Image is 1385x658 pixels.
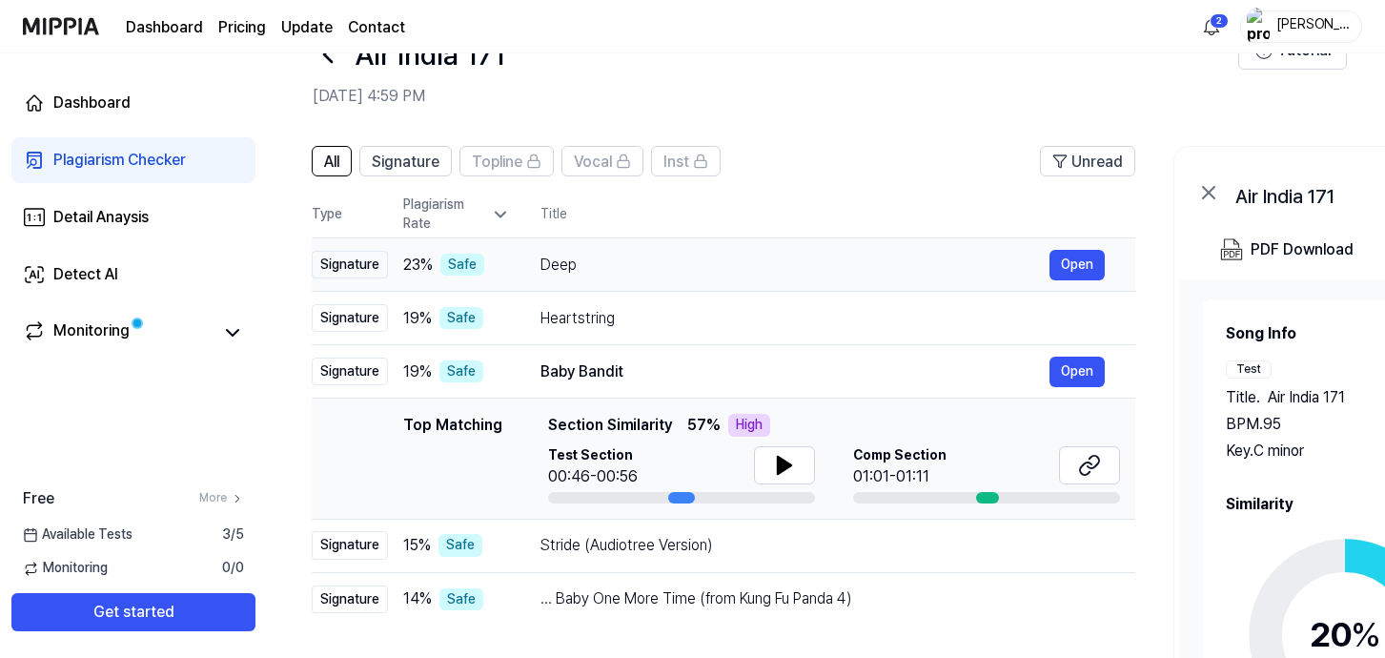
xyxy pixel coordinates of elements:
th: Title [540,192,1135,237]
div: Signature [312,304,388,333]
div: Signature [312,251,388,279]
span: Topline [472,151,522,174]
span: Test Section [548,446,638,465]
div: Plagiarism Checker [53,149,186,172]
a: Plagiarism Checker [11,137,255,183]
h2: [DATE] 4:59 PM [313,85,1238,108]
span: 3 / 5 [222,525,244,545]
div: 2 [1210,13,1229,29]
div: Plagiarism Rate [403,195,510,233]
div: PDF Download [1251,237,1354,262]
div: Safe [439,360,483,383]
span: 19 % [403,307,432,330]
span: 14 % [403,587,432,610]
button: profile[PERSON_NAME] [1240,10,1362,43]
button: Get started [11,593,255,631]
span: 23 % [403,254,433,277]
div: Detail Anaysis [53,206,149,229]
span: Signature [372,151,439,174]
span: Unread [1071,151,1123,174]
span: Title . [1226,386,1260,409]
div: ... Baby One More Time (from Kung Fu Panda 4) [540,587,1105,610]
span: Vocal [574,151,612,174]
div: Heartstring [540,307,1105,330]
img: PDF Download [1220,238,1243,261]
span: All [324,151,339,174]
button: PDF Download [1216,231,1357,269]
div: Signature [312,358,388,386]
img: 알림 [1200,15,1223,38]
span: Available Tests [23,525,132,545]
span: 0 / 0 [222,559,244,578]
button: Open [1049,250,1105,280]
a: Pricing [218,16,266,39]
span: Free [23,487,54,510]
div: Signature [312,531,388,560]
a: Dashboard [11,80,255,126]
div: Signature [312,586,388,614]
div: Safe [439,307,483,330]
a: Update [281,16,333,39]
a: More [199,490,244,506]
img: profile [1247,8,1270,46]
span: 57 % [687,414,721,437]
div: Detect AI [53,263,118,286]
span: 15 % [403,534,431,557]
span: 19 % [403,360,432,383]
a: Monitoring [23,319,214,346]
button: Open [1049,357,1105,387]
div: High [728,414,770,437]
th: Type [312,192,388,238]
div: Test [1226,360,1272,379]
h1: Air India 171 [355,34,505,74]
span: Monitoring [23,559,108,578]
div: Deep [540,254,1049,277]
span: Air India 171 [1268,386,1345,409]
span: % [1351,614,1381,655]
div: Monitoring [53,319,130,346]
button: Vocal [561,146,643,176]
div: Stride (Audiotree Version) [540,534,1105,557]
div: Top Matching [403,414,502,504]
span: Section Similarity [548,414,672,437]
button: 알림2 [1196,11,1227,42]
a: Dashboard [126,16,203,39]
div: 01:01-01:11 [853,465,947,488]
div: Dashboard [53,92,131,114]
a: Contact [348,16,405,39]
div: [PERSON_NAME] [1275,15,1350,36]
span: Inst [663,151,689,174]
button: Inst [651,146,721,176]
a: Detect AI [11,252,255,298]
div: Safe [439,588,483,611]
div: Baby Bandit [540,360,1049,383]
div: Safe [438,534,482,557]
div: 00:46-00:56 [548,465,638,488]
button: Unread [1040,146,1135,176]
span: Comp Section [853,446,947,465]
button: All [312,146,352,176]
div: Safe [440,254,484,277]
a: Detail Anaysis [11,195,255,240]
button: Signature [359,146,452,176]
button: Topline [459,146,554,176]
